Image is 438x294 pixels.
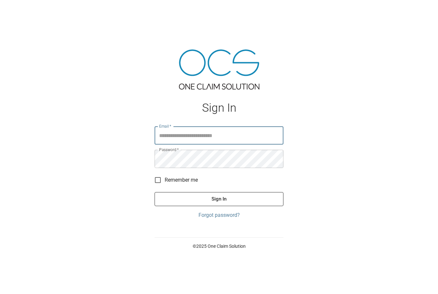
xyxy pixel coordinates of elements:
img: ocs-logo-tra.png [179,49,259,90]
p: © 2025 One Claim Solution [155,243,283,249]
label: Email [159,123,171,129]
button: Sign In [155,192,283,206]
img: ocs-logo-white-transparent.png [8,4,34,17]
h1: Sign In [155,101,283,115]
a: Forgot password? [155,211,283,219]
span: Remember me [165,176,198,184]
label: Password [159,147,179,152]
